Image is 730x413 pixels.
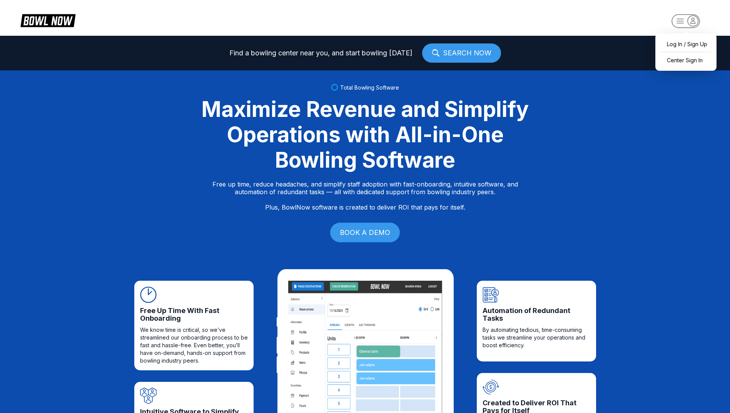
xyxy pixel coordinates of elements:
[330,223,400,242] a: BOOK A DEMO
[422,43,501,63] a: SEARCH NOW
[192,97,538,173] div: Maximize Revenue and Simplify Operations with All-in-One Bowling Software
[140,326,248,365] span: We know time is critical, so we’ve streamlined our onboarding process to be fast and hassle-free....
[140,307,248,322] span: Free Up Time With Fast Onboarding
[483,326,590,349] span: By automating tedious, time-consuming tasks we streamline your operations and boost efficiency.
[212,180,518,211] p: Free up time, reduce headaches, and simplify staff adoption with fast-onboarding, intuitive softw...
[659,53,713,67] a: Center Sign In
[483,307,590,322] span: Automation of Redundant Tasks
[659,37,713,51] a: Log In / Sign Up
[340,84,399,91] span: Total Bowling Software
[229,49,413,57] span: Find a bowling center near you, and start bowling [DATE]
